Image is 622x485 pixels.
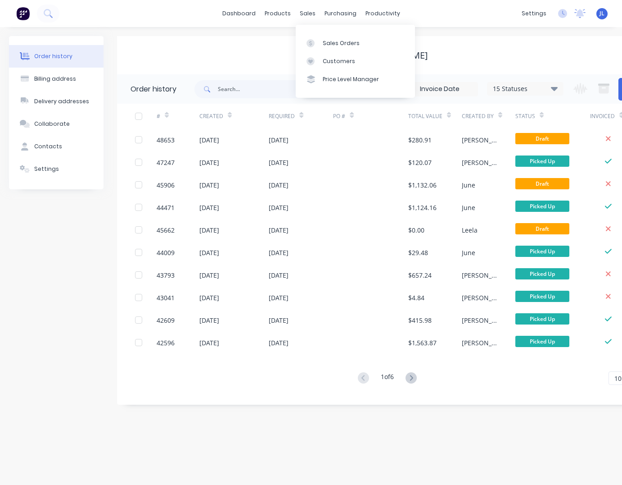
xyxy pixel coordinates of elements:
div: [DATE] [269,248,288,257]
div: Price Level Manager [323,75,379,83]
div: Required [269,104,333,128]
div: Order history [131,84,176,95]
span: Picked Up [515,268,569,279]
div: 48653 [157,135,175,145]
div: $29.48 [408,248,428,257]
div: productivity [361,7,405,20]
span: Picked Up [515,336,569,347]
div: June [462,248,475,257]
input: Invoice Date [402,82,478,96]
div: Created [199,104,269,128]
a: Sales Orders [296,34,415,52]
span: Picked Up [515,246,569,257]
div: Contacts [34,142,62,151]
div: Total Value [408,104,462,128]
div: Delivery addresses [34,97,89,105]
div: Created By [462,104,515,128]
input: Search... [218,80,307,98]
div: [DATE] [199,135,219,145]
span: Draft [515,223,569,234]
div: [DATE] [199,203,219,212]
div: 15 Statuses [487,84,563,94]
button: Collaborate [9,113,104,135]
div: products [260,7,295,20]
span: Picked Up [515,201,569,212]
div: [DATE] [269,338,288,348]
div: purchasing [320,7,361,20]
button: Contacts [9,135,104,158]
div: [DATE] [199,270,219,280]
div: [DATE] [269,158,288,167]
div: [DATE] [199,180,219,190]
div: $0.00 [408,225,424,235]
div: [DATE] [199,248,219,257]
div: $280.91 [408,135,432,145]
span: 10 [614,374,622,383]
div: settings [517,7,551,20]
div: [DATE] [269,225,288,235]
div: Settings [34,165,59,173]
div: PO # [333,104,408,128]
span: Picked Up [515,291,569,302]
div: # [157,104,199,128]
div: [PERSON_NAME] [462,293,497,302]
button: Order history [9,45,104,68]
div: 44009 [157,248,175,257]
div: Billing address [34,75,76,83]
div: [PERSON_NAME] [462,270,497,280]
div: Status [515,112,535,120]
a: Price Level Manager [296,70,415,88]
div: Leela [462,225,478,235]
div: [PERSON_NAME] [462,135,497,145]
div: [DATE] [199,316,219,325]
div: 43041 [157,293,175,302]
div: [DATE] [269,180,288,190]
span: JL [599,9,604,18]
div: June [462,203,475,212]
div: [DATE] [199,293,219,302]
div: 47247 [157,158,175,167]
div: [DATE] [269,293,288,302]
a: dashboard [218,7,260,20]
div: [PERSON_NAME] [462,316,497,325]
div: Invoiced [590,112,615,120]
div: [DATE] [199,158,219,167]
div: [DATE] [269,270,288,280]
span: Draft [515,133,569,144]
img: Factory [16,7,30,20]
span: Picked Up [515,313,569,325]
div: Sales Orders [323,39,360,47]
button: Billing address [9,68,104,90]
div: sales [295,7,320,20]
div: [PERSON_NAME] [462,158,497,167]
div: $415.98 [408,316,432,325]
div: $120.07 [408,158,432,167]
div: [PERSON_NAME] [462,338,497,348]
button: Delivery addresses [9,90,104,113]
a: Customers [296,52,415,70]
div: Required [269,112,295,120]
div: 44471 [157,203,175,212]
span: Draft [515,178,569,189]
div: 43793 [157,270,175,280]
div: 1 of 6 [381,372,394,385]
button: Settings [9,158,104,180]
div: 45906 [157,180,175,190]
div: Created By [462,112,494,120]
div: 42596 [157,338,175,348]
div: # [157,112,160,120]
div: [DATE] [199,338,219,348]
div: Customers [323,57,355,65]
div: $4.84 [408,293,424,302]
div: PO # [333,112,345,120]
div: $1,124.16 [408,203,437,212]
div: Total Value [408,112,442,120]
div: [DATE] [269,316,288,325]
div: Collaborate [34,120,70,128]
div: $1,563.87 [408,338,437,348]
div: Status [515,104,590,128]
div: [DATE] [269,203,288,212]
div: $1,132.06 [408,180,437,190]
div: 42609 [157,316,175,325]
div: Order history [34,52,72,60]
